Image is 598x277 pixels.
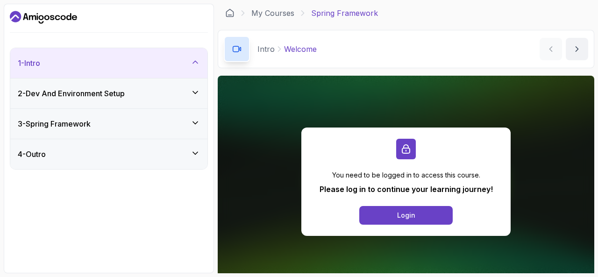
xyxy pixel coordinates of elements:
button: 1-Intro [10,48,207,78]
p: You need to be logged in to access this course. [320,170,493,180]
button: next content [566,38,588,60]
button: 3-Spring Framework [10,109,207,139]
h3: 4 - Outro [18,149,46,160]
a: Dashboard [10,10,77,25]
a: My Courses [251,7,294,19]
p: Please log in to continue your learning journey! [320,184,493,195]
h3: 2 - Dev And Environment Setup [18,88,125,99]
h3: 3 - Spring Framework [18,118,91,129]
p: Welcome [284,43,317,55]
a: Dashboard [225,8,235,18]
button: 2-Dev And Environment Setup [10,78,207,108]
button: Login [359,206,453,225]
p: Spring Framework [311,7,378,19]
h3: 1 - Intro [18,57,40,69]
div: Login [397,211,415,220]
iframe: chat widget [540,219,598,263]
button: 4-Outro [10,139,207,169]
p: Intro [257,43,275,55]
button: previous content [540,38,562,60]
